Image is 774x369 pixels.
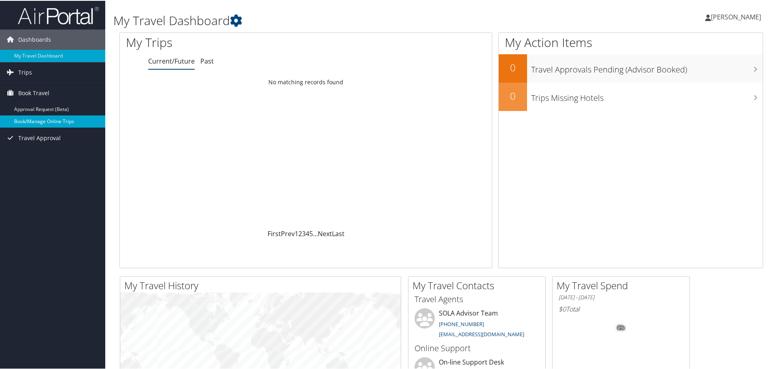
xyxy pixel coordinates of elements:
[148,56,195,65] a: Current/Future
[302,228,306,237] a: 3
[332,228,344,237] a: Last
[413,278,545,292] h2: My Travel Contacts
[499,53,763,82] a: 0Travel Approvals Pending (Advisor Booked)
[281,228,295,237] a: Prev
[559,304,683,313] h6: Total
[499,60,527,74] h2: 0
[318,228,332,237] a: Next
[499,88,527,102] h2: 0
[306,228,309,237] a: 4
[439,330,524,337] a: [EMAIL_ADDRESS][DOMAIN_NAME]
[531,87,763,103] h3: Trips Missing Hotels
[618,325,624,330] tspan: 0%
[18,127,61,147] span: Travel Approval
[120,74,492,89] td: No matching records found
[557,278,689,292] h2: My Travel Spend
[410,307,543,341] li: SOLA Advisor Team
[415,293,539,304] h3: Travel Agents
[18,82,49,102] span: Book Travel
[439,320,484,327] a: [PHONE_NUMBER]
[200,56,214,65] a: Past
[18,62,32,82] span: Trips
[559,293,683,301] h6: [DATE] - [DATE]
[124,278,401,292] h2: My Travel History
[531,59,763,75] h3: Travel Approvals Pending (Advisor Booked)
[18,5,99,24] img: airportal-logo.png
[298,228,302,237] a: 2
[499,82,763,110] a: 0Trips Missing Hotels
[415,342,539,353] h3: Online Support
[559,304,566,313] span: $0
[268,228,281,237] a: First
[126,33,331,50] h1: My Trips
[113,11,551,28] h1: My Travel Dashboard
[705,4,769,28] a: [PERSON_NAME]
[499,33,763,50] h1: My Action Items
[313,228,318,237] span: …
[309,228,313,237] a: 5
[711,12,761,21] span: [PERSON_NAME]
[18,29,51,49] span: Dashboards
[295,228,298,237] a: 1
